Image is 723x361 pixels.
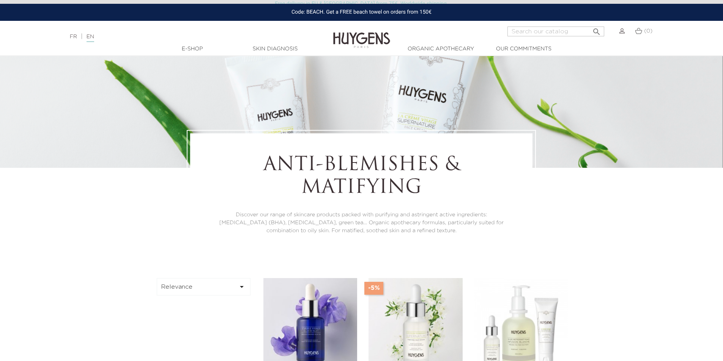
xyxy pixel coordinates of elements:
div: | [66,32,296,41]
button:  [590,24,603,34]
a: E-Shop [154,45,230,53]
a: EN [87,34,94,42]
p: Discover our range of skincare products packed with purifying and astringent active ingredients: ... [211,211,512,235]
i:  [592,25,601,34]
a: FR [70,34,77,39]
a: Skin Diagnosis [237,45,313,53]
input: Search [507,27,604,36]
a: Organic Apothecary [403,45,479,53]
h1: Anti-Blemishes & Matifying [211,154,512,200]
a: Our commitments [486,45,562,53]
span: (0) [644,28,652,34]
button: Relevance [157,278,251,295]
i:  [237,282,246,291]
img: Huygens [333,20,390,49]
span: -5% [364,282,383,295]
